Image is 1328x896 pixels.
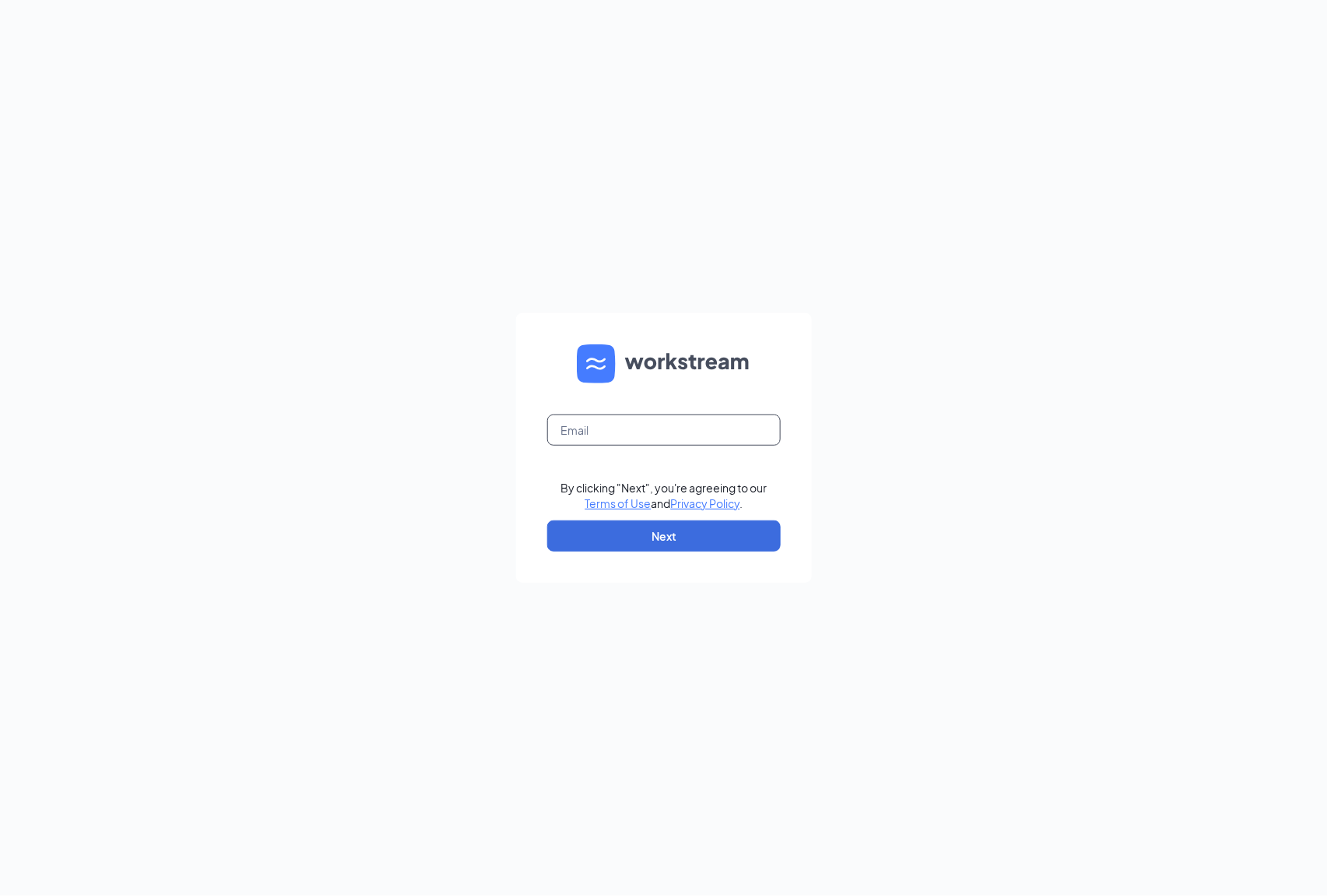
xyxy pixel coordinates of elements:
a: Privacy Policy [671,496,740,510]
a: Terms of Use [585,496,652,510]
div: By clicking "Next", you're agreeing to our and . [561,480,768,511]
button: Next [547,520,781,552]
input: Email [547,414,781,446]
img: WS logo and Workstream text [577,344,751,383]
